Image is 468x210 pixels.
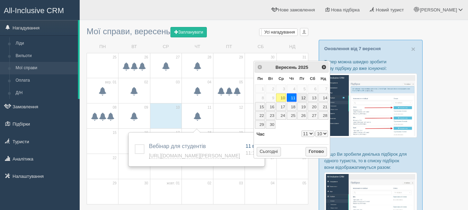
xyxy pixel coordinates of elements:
a: 25 [287,111,297,120]
a: Мої справи [12,62,78,74]
a: Ліди [12,37,78,50]
span: 16 [144,130,148,135]
a: Наст> [320,63,328,71]
a: 13 [308,93,318,102]
img: %D0%BF%D1%96%D0%B4%D0%B1%D1%96%D1%80%D0%BA%D0%B0-%D1%82%D1%83%D1%80%D0%B8%D1%81%D1%82%D1%83-%D1%8... [324,73,417,137]
span: Середа [279,76,284,81]
span: 02 [207,181,211,186]
span: 31 [302,55,306,60]
a: 23 [266,111,275,120]
td: СБ [245,41,276,53]
span: 11:10 [246,150,258,156]
a: Оновлення від 7 вересня [324,46,381,51]
span: 19 [239,130,243,135]
a: Д/Н [12,87,78,99]
span: 2025 [298,65,308,70]
a: 14 [318,93,329,102]
a: 26 [297,111,307,120]
td: ПТ [213,41,245,53]
a: All-Inclusive CRM [0,0,79,19]
span: 29 [113,181,116,186]
a: 15 [255,102,265,111]
p: Тепер можна швидко зробити нову підбірку до вже існуючої: [324,58,417,72]
a: Вильоти [12,50,78,62]
td: ВТ [118,41,150,53]
a: 17 [276,102,286,111]
td: НД [276,41,308,53]
span: 29 [239,55,243,60]
span: 30 [144,181,148,186]
span: [PERSON_NAME] [420,7,457,12]
span: П [300,76,304,81]
a: 22 [255,111,265,120]
span: Наст> [321,64,327,70]
button: Close [411,45,415,53]
span: All-Inclusive CRM [4,6,64,15]
span: 11 [207,105,211,110]
span: 27 [176,55,180,60]
span: 03 [239,181,243,186]
span: 11 вер. [246,143,262,149]
a: 18 [287,102,297,111]
a: 21 [318,102,329,111]
span: Четвер [289,76,294,81]
a: [URL][DOMAIN_NAME][PERSON_NAME] [149,153,240,159]
span: 04 [271,181,275,186]
td: СР [150,41,182,53]
span: вер. 01 [105,80,116,85]
span: 25 [113,55,116,60]
button: Сьогодні [257,147,281,157]
span: Новий турист [376,7,404,12]
span: Субота [310,76,316,81]
a: Оплата [12,74,78,87]
a: 29 [255,120,265,129]
a: 24 [276,111,286,120]
span: 22 [113,156,116,161]
span: 28 [207,55,211,60]
a: 19 [297,102,307,111]
span: Усі нагадування [264,30,295,35]
a: 30 [266,120,275,129]
span: Вівторок [268,76,273,81]
button: Готово [306,147,327,157]
a: 11 [287,93,297,102]
span: Вересень [275,65,297,70]
dt: Час [255,130,265,138]
span: 12 [239,105,243,110]
a: 16 [266,102,275,111]
td: ПН [87,41,118,53]
span: 30 [271,55,275,60]
a: 27 [308,111,318,120]
span: × [411,45,415,53]
span: 03 [176,80,180,85]
button: Запланувати [170,27,207,37]
span: 26 [144,55,148,60]
span: жовт. 01 [167,181,180,186]
a: 20 [308,102,318,111]
td: ЧТ [182,41,213,53]
span: 02 [144,80,148,85]
a: 11 вер. 11:10 [246,143,262,156]
a: 28 [318,111,329,120]
span: 04 [207,80,211,85]
span: 09 [144,105,148,110]
a: 12 [297,93,307,102]
span: 05 [239,80,243,85]
p: Якщо Ви зробили декілька підбірок для одного туриста, то в списку підбірок вони відображатимуться... [324,151,417,171]
span: 08 [113,105,116,110]
span: 15 [113,130,116,135]
span: Неділя [321,76,326,81]
span: 18 [207,130,211,135]
span: 05 [302,181,306,186]
span: Нова підбірка [331,7,360,12]
span: Нове замовлення [278,7,315,12]
span: Вебінар для студентів [149,143,206,149]
span: 17 [176,130,180,135]
h3: Мої справи, вересень [87,27,308,37]
span: 10 [176,105,180,110]
a: 10 [276,93,286,102]
span: Понеділок [257,76,263,81]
